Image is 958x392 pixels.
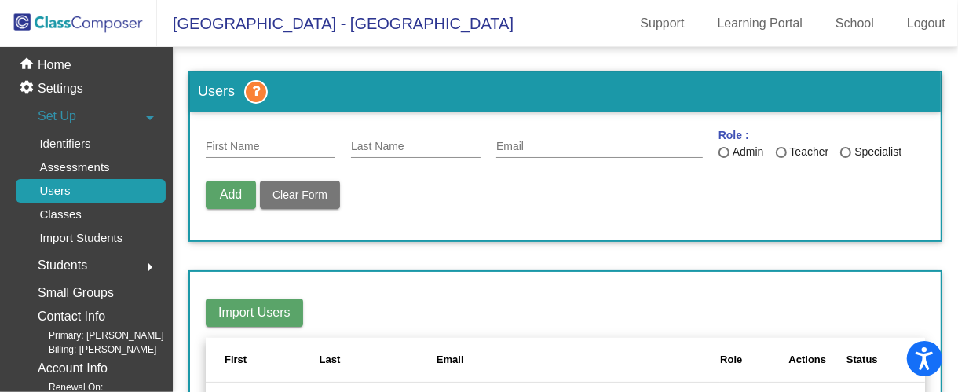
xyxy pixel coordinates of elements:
[823,11,887,36] a: School
[320,352,437,368] div: Last
[787,144,829,160] div: Teacher
[39,229,122,247] p: Import Students
[320,352,341,368] div: Last
[437,352,464,368] div: Email
[38,357,108,379] p: Account Info
[39,134,90,153] p: Identifiers
[220,188,242,201] span: Add
[190,72,941,112] h3: Users
[894,11,958,36] a: Logout
[846,352,878,368] div: Status
[225,352,320,368] div: First
[141,108,159,127] mat-icon: arrow_drop_down
[38,306,105,328] p: Contact Info
[720,352,742,368] div: Role
[729,144,764,160] div: Admin
[38,56,71,75] p: Home
[39,181,70,200] p: Users
[24,328,164,343] span: Primary: [PERSON_NAME]
[628,11,697,36] a: Support
[38,255,87,277] span: Students
[157,11,514,36] span: [GEOGRAPHIC_DATA] - [GEOGRAPHIC_DATA]
[718,144,913,165] mat-radio-group: Last Name
[206,299,303,327] button: Import Users
[38,79,83,98] p: Settings
[39,205,81,224] p: Classes
[24,343,156,357] span: Billing: [PERSON_NAME]
[437,352,720,368] div: Email
[260,181,340,209] button: Clear Form
[206,141,335,153] input: First Name
[720,352,768,368] div: Role
[851,144,901,160] div: Specialist
[351,141,481,153] input: Last Name
[846,352,906,368] div: Status
[769,338,846,382] th: Actions
[718,127,749,144] mat-label: Role :
[19,79,38,98] mat-icon: settings
[272,189,327,201] span: Clear Form
[19,56,38,75] mat-icon: home
[38,282,114,304] p: Small Groups
[39,158,109,177] p: Assessments
[206,181,256,209] button: Add
[496,141,703,153] input: E Mail
[705,11,816,36] a: Learning Portal
[141,258,159,277] mat-icon: arrow_right
[225,352,247,368] div: First
[218,306,291,319] span: Import Users
[38,105,76,127] span: Set Up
